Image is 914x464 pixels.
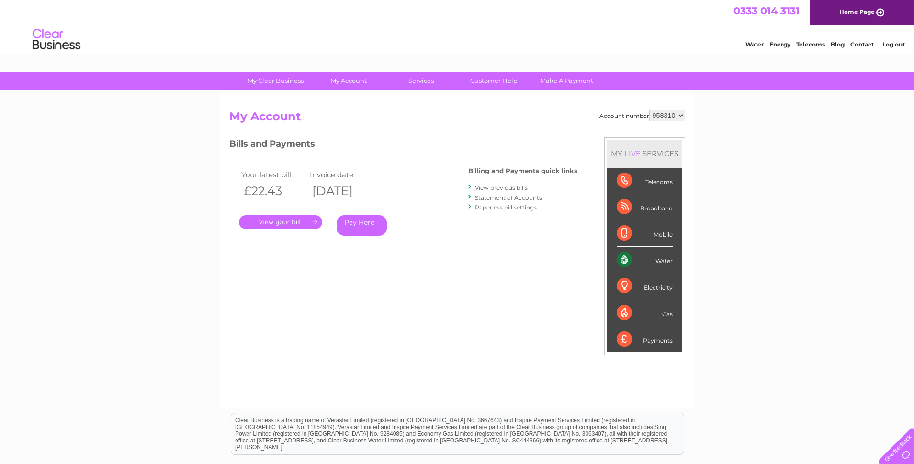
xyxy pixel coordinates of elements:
[617,194,673,220] div: Broadband
[617,247,673,273] div: Water
[468,167,577,174] h4: Billing and Payments quick links
[239,168,308,181] td: Your latest bill
[622,149,643,158] div: LIVE
[617,326,673,352] div: Payments
[617,168,673,194] div: Telecoms
[745,41,764,48] a: Water
[475,204,537,211] a: Paperless bill settings
[769,41,790,48] a: Energy
[617,220,673,247] div: Mobile
[617,273,673,300] div: Electricity
[475,194,542,201] a: Statement of Accounts
[307,181,376,201] th: [DATE]
[229,137,577,154] h3: Bills and Payments
[309,72,388,90] a: My Account
[382,72,461,90] a: Services
[850,41,874,48] a: Contact
[733,5,800,17] a: 0333 014 3131
[796,41,825,48] a: Telecoms
[617,300,673,326] div: Gas
[831,41,845,48] a: Blog
[337,215,387,236] a: Pay Here
[882,41,905,48] a: Log out
[475,184,528,191] a: View previous bills
[527,72,606,90] a: Make A Payment
[236,72,315,90] a: My Clear Business
[32,25,81,54] img: logo.png
[454,72,533,90] a: Customer Help
[239,215,322,229] a: .
[599,110,685,121] div: Account number
[231,5,684,46] div: Clear Business is a trading name of Verastar Limited (registered in [GEOGRAPHIC_DATA] No. 3667643...
[607,140,682,167] div: MY SERVICES
[239,181,308,201] th: £22.43
[229,110,685,128] h2: My Account
[307,168,376,181] td: Invoice date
